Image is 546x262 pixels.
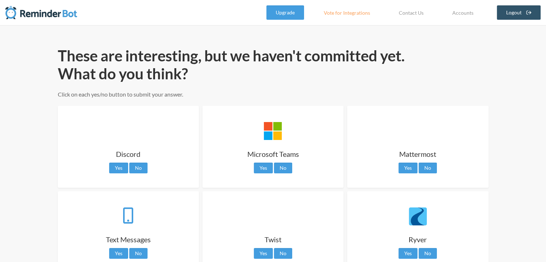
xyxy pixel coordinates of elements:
a: Yes [254,163,273,173]
a: Yes [398,248,417,259]
h3: Ryver [361,234,474,244]
h3: Mattermost [361,149,474,159]
h3: Twist [217,234,329,244]
a: No [419,248,437,259]
h1: These are interesting, but we haven't committed yet. What do you think? [58,47,489,83]
h3: Discord [72,149,185,159]
a: Yes [254,248,273,259]
a: No [419,163,437,173]
a: No [274,248,292,259]
a: Upgrade [266,5,304,20]
a: Vote for Integrations [315,5,379,20]
a: Yes [398,163,417,173]
a: No [274,163,292,173]
a: Contact Us [390,5,433,20]
a: Accounts [443,5,482,20]
img: Reminder Bot [5,5,77,20]
a: Yes [109,163,128,173]
a: No [129,163,148,173]
a: Yes [109,248,128,259]
h3: Text Messages [72,234,185,244]
p: Click on each yes/no button to submit your answer. [58,90,489,99]
h3: Microsoft Teams [217,149,329,159]
a: Logout [497,5,541,20]
a: No [129,248,148,259]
